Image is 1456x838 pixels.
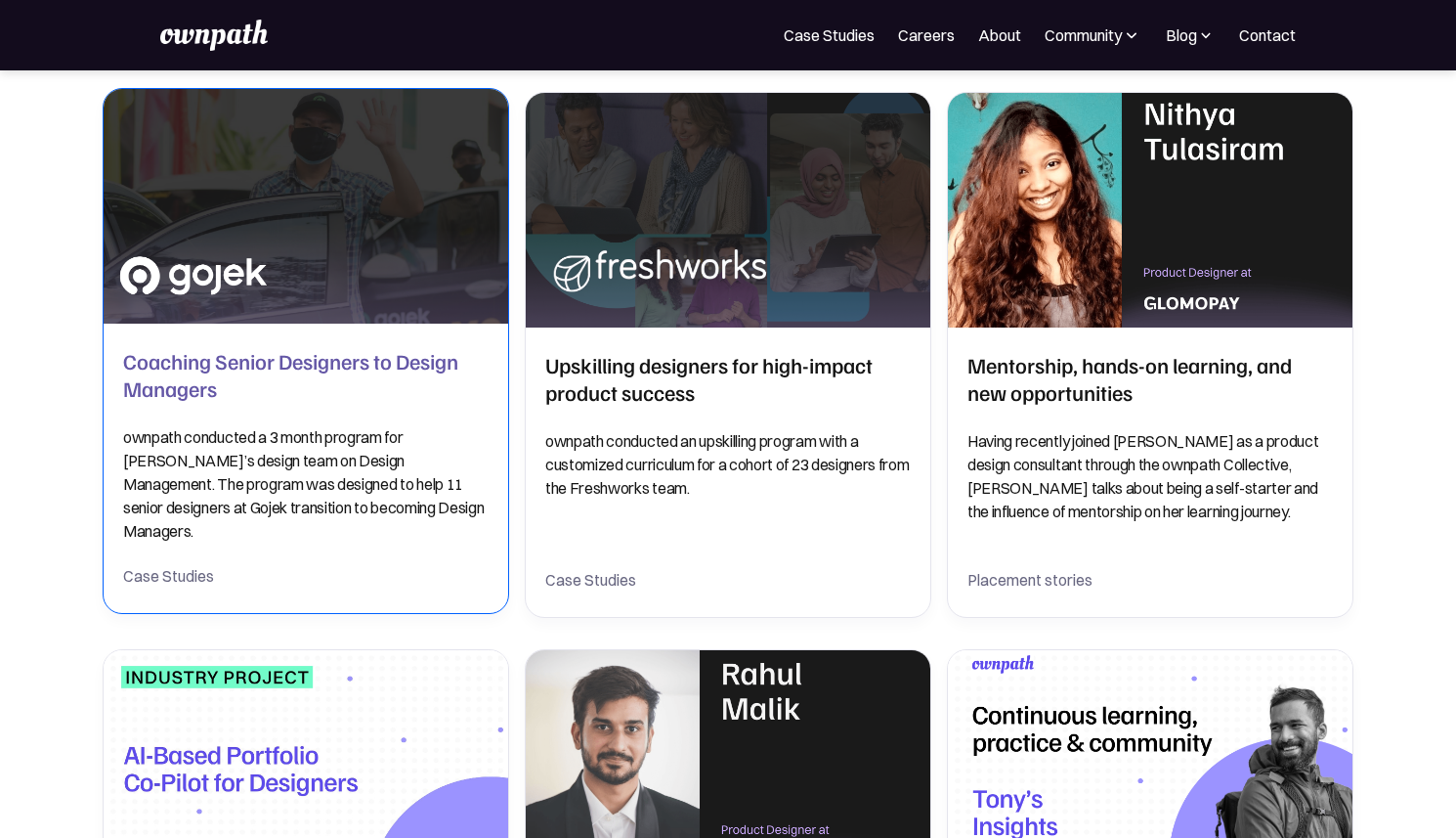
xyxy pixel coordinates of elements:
a: Coaching Senior Designers to Design ManagersCoaching Senior Designers to Design Managersownpath c... [103,88,509,614]
p: Having recently joined [PERSON_NAME] as a product design consultant through the ownpath Collectiv... [967,429,1333,523]
div: Case Studies [123,562,489,590]
h2: Coaching Senior Designers to Design Managers [123,347,489,402]
a: Case Studies [784,23,875,47]
img: Mentorship, hands-on learning, and new opportunities [948,93,1352,328]
a: Upskilling designers for high-impact product successUpskilling designers for high-impact product ... [525,92,931,618]
div: Blog [1165,23,1216,47]
p: ownpath conducted an upskilling program with a customized curriculum for a cohort of 23 designers... [545,429,911,500]
div: Case Studies [545,566,911,594]
a: Careers [898,23,955,47]
div: Placement stories [967,566,1333,594]
a: Mentorship, hands-on learning, and new opportunitiesMentorship, hands-on learning, and new opport... [947,92,1353,618]
h2: Mentorship, hands-on learning, and new opportunities [967,351,1333,406]
p: ownpath conducted a 3 month program for [PERSON_NAME]’s design team on Design Management. The pro... [123,425,489,543]
div: Blog [1166,23,1197,47]
img: Coaching Senior Designers to Design Managers [94,83,519,330]
div: Community [1045,23,1141,47]
h2: Upskilling designers for high-impact product success [545,351,911,406]
a: About [978,23,1021,47]
a: Contact [1239,23,1296,47]
img: Upskilling designers for high-impact product success [526,93,930,328]
div: Community [1045,23,1122,47]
